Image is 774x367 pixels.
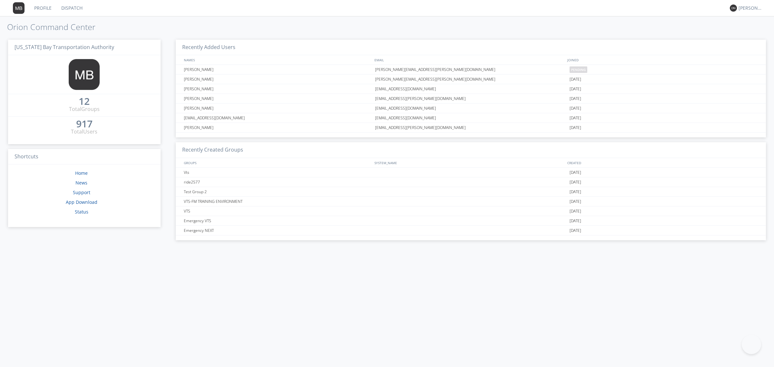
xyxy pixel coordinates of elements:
[570,168,581,177] span: [DATE]
[182,168,374,177] div: Vts
[75,170,88,176] a: Home
[176,187,766,197] a: Test Group 2[DATE]
[570,74,581,84] span: [DATE]
[182,113,374,123] div: [EMAIL_ADDRESS][DOMAIN_NAME]
[176,94,766,104] a: [PERSON_NAME][EMAIL_ADDRESS][PERSON_NAME][DOMAIN_NAME][DATE]
[176,113,766,123] a: [EMAIL_ADDRESS][DOMAIN_NAME][EMAIL_ADDRESS][DOMAIN_NAME][DATE]
[373,94,568,103] div: [EMAIL_ADDRESS][PERSON_NAME][DOMAIN_NAME]
[176,123,766,133] a: [PERSON_NAME][EMAIL_ADDRESS][PERSON_NAME][DOMAIN_NAME][DATE]
[373,84,568,94] div: [EMAIL_ADDRESS][DOMAIN_NAME]
[570,216,581,226] span: [DATE]
[13,2,25,14] img: 373638.png
[570,113,581,123] span: [DATE]
[15,44,114,51] span: [US_STATE] Bay Transportation Authority
[566,158,759,167] div: CREATED
[182,94,374,103] div: [PERSON_NAME]
[373,74,568,84] div: [PERSON_NAME][EMAIL_ADDRESS][PERSON_NAME][DOMAIN_NAME]
[570,226,581,235] span: [DATE]
[71,128,97,135] div: Total Users
[182,226,374,235] div: Emergency NEXT
[373,123,568,132] div: [EMAIL_ADDRESS][PERSON_NAME][DOMAIN_NAME]
[176,226,766,235] a: Emergency NEXT[DATE]
[570,66,587,73] span: pending
[373,113,568,123] div: [EMAIL_ADDRESS][DOMAIN_NAME]
[176,206,766,216] a: VTS[DATE]
[373,104,568,113] div: [EMAIL_ADDRESS][DOMAIN_NAME]
[182,216,374,225] div: Emergency VTS
[570,123,581,133] span: [DATE]
[373,158,566,167] div: SYSTEM_NAME
[69,105,100,113] div: Total Groups
[570,187,581,197] span: [DATE]
[182,123,374,132] div: [PERSON_NAME]
[182,84,374,94] div: [PERSON_NAME]
[570,206,581,216] span: [DATE]
[570,94,581,104] span: [DATE]
[79,98,90,105] a: 12
[176,84,766,94] a: [PERSON_NAME][EMAIL_ADDRESS][DOMAIN_NAME][DATE]
[176,65,766,74] a: [PERSON_NAME][PERSON_NAME][EMAIL_ADDRESS][PERSON_NAME][DOMAIN_NAME]pending
[176,197,766,206] a: VTS-FM TRAINING ENVIRONMENT[DATE]
[566,55,759,64] div: JOINED
[76,121,93,127] div: 917
[182,55,372,64] div: NAMES
[176,74,766,84] a: [PERSON_NAME][PERSON_NAME][EMAIL_ADDRESS][PERSON_NAME][DOMAIN_NAME][DATE]
[79,98,90,104] div: 12
[570,84,581,94] span: [DATE]
[176,168,766,177] a: Vts[DATE]
[73,189,90,195] a: Support
[570,197,581,206] span: [DATE]
[182,197,374,206] div: VTS-FM TRAINING ENVIRONMENT
[373,65,568,74] div: [PERSON_NAME][EMAIL_ADDRESS][PERSON_NAME][DOMAIN_NAME]
[182,187,374,196] div: Test Group 2
[570,177,581,187] span: [DATE]
[570,104,581,113] span: [DATE]
[182,65,374,74] div: [PERSON_NAME]
[76,121,93,128] a: 917
[75,180,87,186] a: News
[176,40,766,55] h3: Recently Added Users
[182,206,374,216] div: VTS
[373,55,566,64] div: EMAIL
[182,74,374,84] div: [PERSON_NAME]
[730,5,737,12] img: 373638.png
[75,209,88,215] a: Status
[739,5,763,11] div: [PERSON_NAME]
[66,199,97,205] a: App Download
[69,59,100,90] img: 373638.png
[182,104,374,113] div: [PERSON_NAME]
[8,149,161,165] h3: Shortcuts
[176,142,766,158] h3: Recently Created Groups
[182,158,372,167] div: GROUPS
[182,177,374,187] div: ride2577
[176,104,766,113] a: [PERSON_NAME][EMAIL_ADDRESS][DOMAIN_NAME][DATE]
[742,335,761,354] iframe: Toggle Customer Support
[176,177,766,187] a: ride2577[DATE]
[176,216,766,226] a: Emergency VTS[DATE]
